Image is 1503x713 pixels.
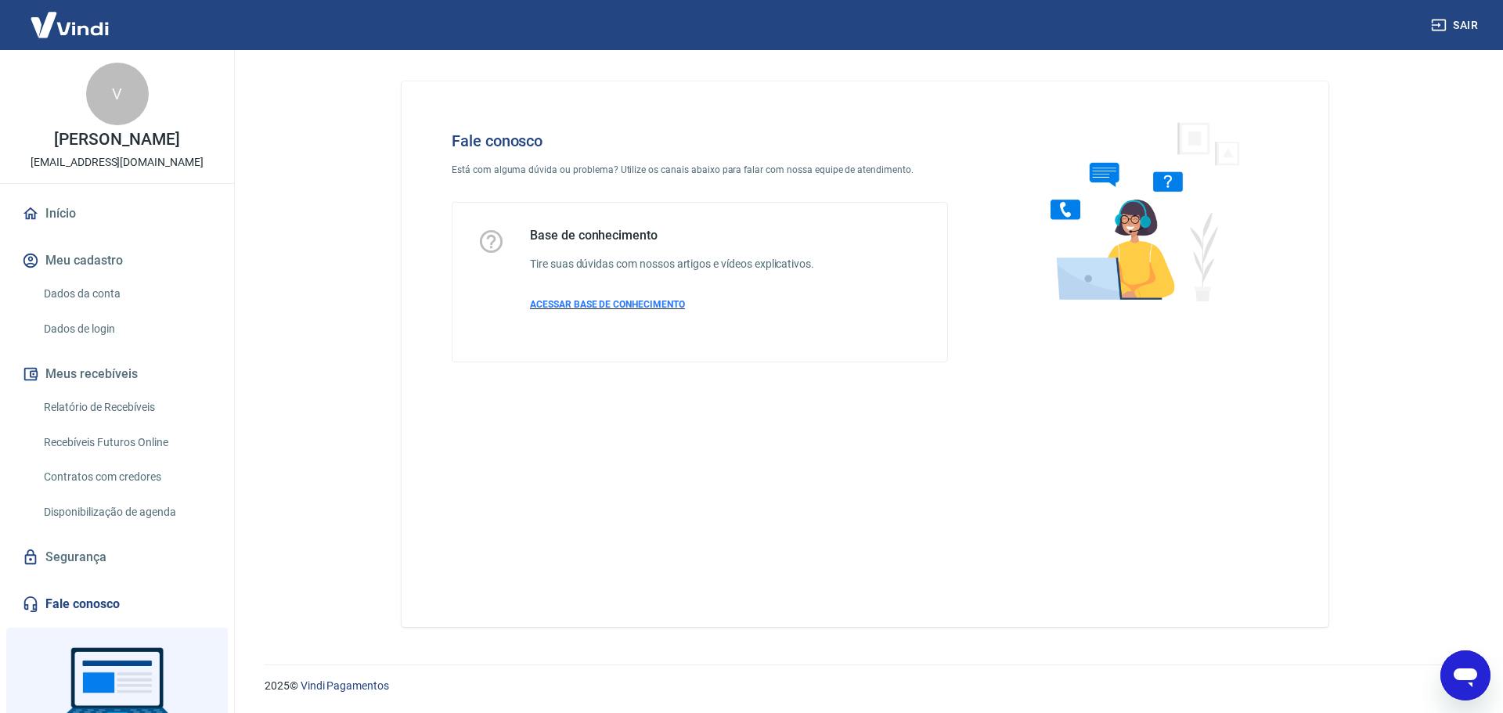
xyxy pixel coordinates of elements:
[31,154,204,171] p: [EMAIL_ADDRESS][DOMAIN_NAME]
[530,228,814,243] h5: Base de conhecimento
[19,196,215,231] a: Início
[265,678,1465,694] p: 2025 ©
[1440,650,1490,700] iframe: Botão para abrir a janela de mensagens, conversa em andamento
[38,278,215,310] a: Dados da conta
[452,131,948,150] h4: Fale conosco
[86,63,149,125] div: V
[530,297,814,311] a: ACESSAR BASE DE CONHECIMENTO
[1019,106,1257,315] img: Fale conosco
[1428,11,1484,40] button: Sair
[19,357,215,391] button: Meus recebíveis
[38,391,215,423] a: Relatório de Recebíveis
[301,679,389,692] a: Vindi Pagamentos
[19,1,121,49] img: Vindi
[38,427,215,459] a: Recebíveis Futuros Online
[19,243,215,278] button: Meu cadastro
[19,540,215,574] a: Segurança
[38,496,215,528] a: Disponibilização de agenda
[19,587,215,621] a: Fale conosco
[530,256,814,272] h6: Tire suas dúvidas com nossos artigos e vídeos explicativos.
[530,299,685,310] span: ACESSAR BASE DE CONHECIMENTO
[38,313,215,345] a: Dados de login
[452,163,948,177] p: Está com alguma dúvida ou problema? Utilize os canais abaixo para falar com nossa equipe de atend...
[54,131,179,148] p: [PERSON_NAME]
[38,461,215,493] a: Contratos com credores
